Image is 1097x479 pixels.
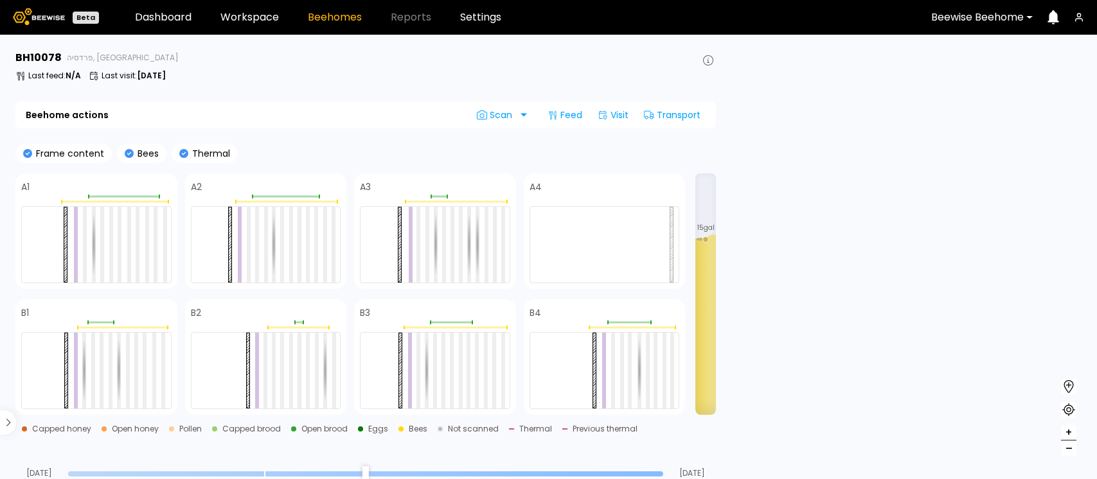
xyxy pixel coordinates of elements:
b: [DATE] [137,70,166,81]
div: Pollen [179,425,202,433]
span: [DATE] [15,469,63,477]
p: Thermal [188,149,230,158]
span: Reports [391,12,431,22]
a: Workspace [220,12,279,22]
span: + [1065,424,1073,440]
div: Capped honey [32,425,91,433]
p: Last visit : [102,72,166,80]
h4: B1 [21,308,29,317]
button: – [1061,440,1076,456]
h4: A3 [360,182,371,191]
h3: BH 10078 [15,53,62,63]
img: Beewise logo [13,8,65,25]
div: Open honey [112,425,159,433]
h4: B4 [530,308,541,317]
div: Visit [593,105,634,125]
h4: B2 [191,308,201,317]
b: Beehome actions [26,110,109,119]
span: [DATE] [668,469,716,477]
a: Beehomes [308,12,362,22]
p: Last feed : [28,72,81,80]
a: Settings [460,12,501,22]
h4: A1 [21,182,30,191]
h4: A4 [530,182,542,191]
div: Eggs [368,425,388,433]
span: 15 gal [697,225,715,231]
div: Open brood [301,425,348,433]
span: Scan [477,110,517,120]
h4: A2 [191,182,202,191]
div: Feed [542,105,587,125]
a: Dashboard [135,12,192,22]
span: – [1066,440,1073,457]
div: Beta [73,12,99,24]
b: N/A [66,70,81,81]
h4: B3 [360,308,370,317]
div: Bees [409,425,427,433]
div: Capped brood [222,425,281,433]
div: Previous thermal [573,425,638,433]
div: Not scanned [448,425,499,433]
span: פרדסיה, [GEOGRAPHIC_DATA] [67,54,179,62]
div: Thermal [519,425,552,433]
p: Frame content [32,149,104,158]
button: + [1061,425,1076,440]
p: Bees [134,149,159,158]
div: Transport [639,105,706,125]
